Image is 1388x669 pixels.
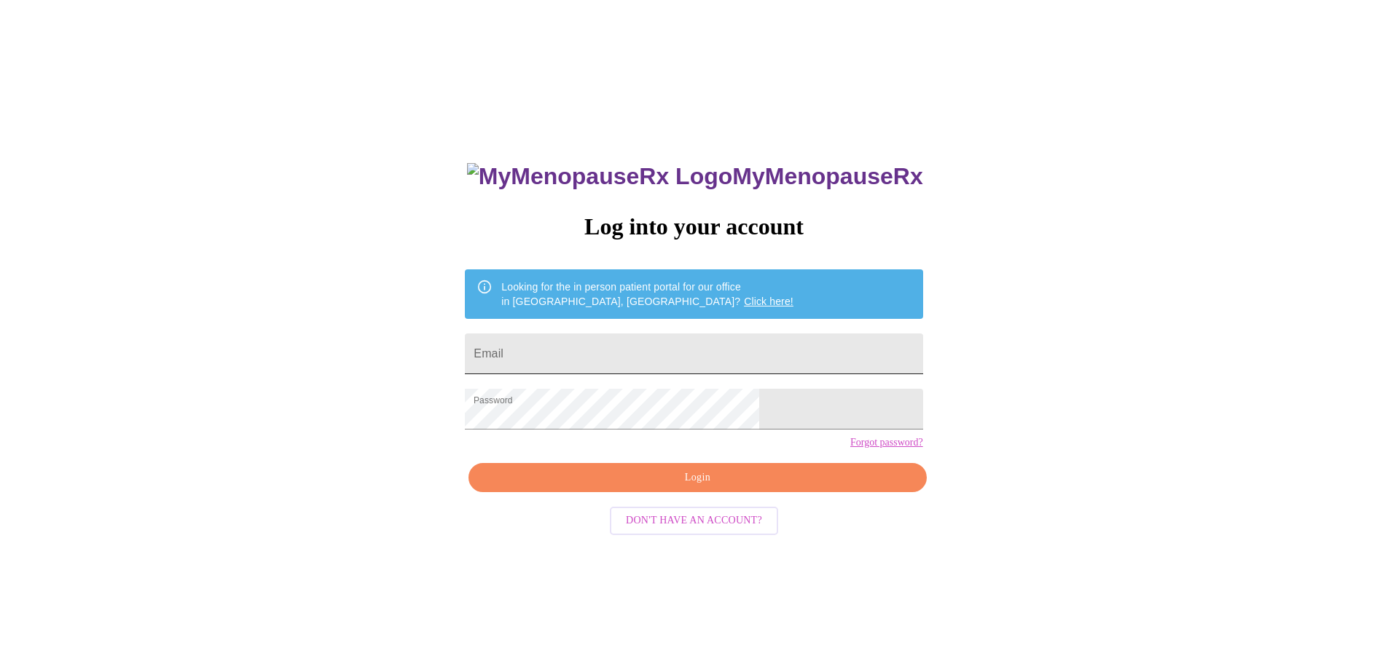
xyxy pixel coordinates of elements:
img: MyMenopauseRx Logo [467,163,732,190]
div: Looking for the in person patient portal for our office in [GEOGRAPHIC_DATA], [GEOGRAPHIC_DATA]? [501,274,793,314]
a: Forgot password? [850,437,923,448]
h3: MyMenopauseRx [467,163,923,190]
button: Don't have an account? [610,507,778,535]
span: Don't have an account? [626,512,762,530]
h3: Log into your account [465,213,922,240]
a: Click here! [744,296,793,307]
a: Don't have an account? [606,513,782,526]
span: Login [485,469,909,487]
button: Login [468,463,926,493]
